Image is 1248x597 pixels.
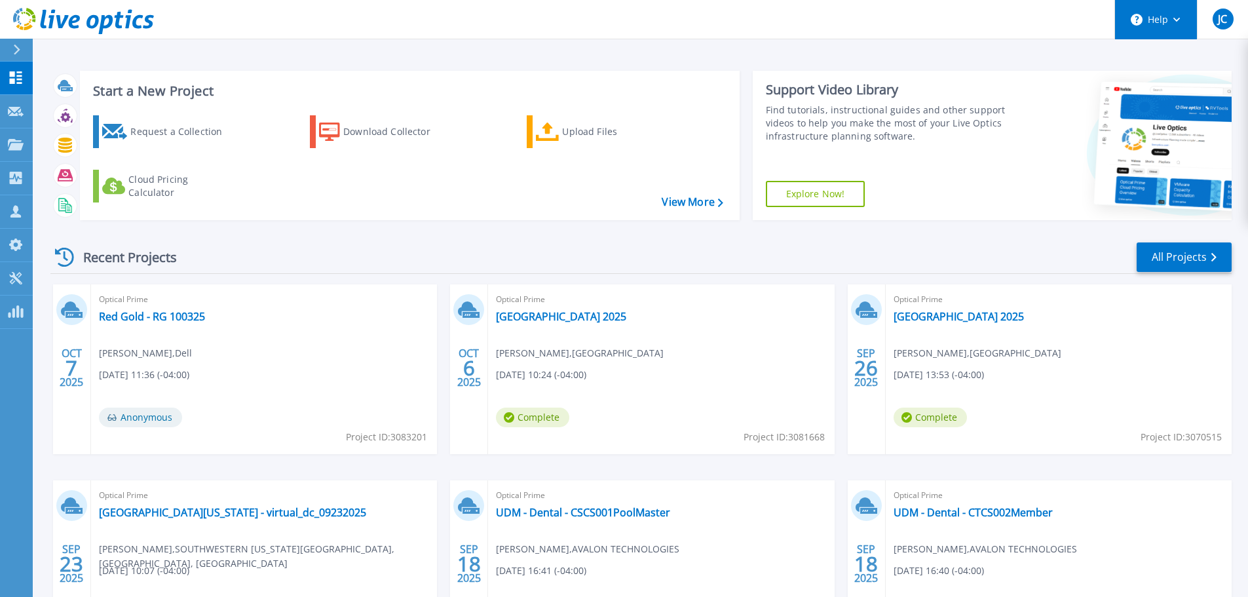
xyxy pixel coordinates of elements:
span: [DATE] 10:24 (-04:00) [496,368,586,382]
div: SEP 2025 [854,540,879,588]
span: [PERSON_NAME] , [GEOGRAPHIC_DATA] [496,346,664,360]
a: UDM - Dental - CSCS001PoolMaster [496,506,670,519]
a: Request a Collection [93,115,239,148]
span: Project ID: 3070515 [1141,430,1222,444]
span: [PERSON_NAME] , AVALON TECHNOLOGIES [496,542,679,556]
a: Cloud Pricing Calculator [93,170,239,202]
span: 26 [854,362,878,374]
a: UDM - Dental - CTCS002Member [894,506,1053,519]
span: [PERSON_NAME] , [GEOGRAPHIC_DATA] [894,346,1061,360]
span: 7 [66,362,77,374]
div: SEP 2025 [59,540,84,588]
a: Download Collector [310,115,456,148]
div: Find tutorials, instructional guides and other support videos to help you make the most of your L... [766,104,1010,143]
span: Optical Prime [496,292,826,307]
div: SEP 2025 [457,540,482,588]
span: Optical Prime [496,488,826,503]
div: Recent Projects [50,241,195,273]
a: Red Gold - RG 100325 [99,310,205,323]
span: Complete [496,408,569,427]
span: Optical Prime [99,488,429,503]
div: OCT 2025 [59,344,84,392]
span: Project ID: 3083201 [346,430,427,444]
div: SEP 2025 [854,344,879,392]
a: [GEOGRAPHIC_DATA] 2025 [894,310,1024,323]
span: Optical Prime [894,488,1224,503]
span: JC [1218,14,1227,24]
div: Request a Collection [130,119,235,145]
span: 18 [854,558,878,569]
span: [DATE] 16:41 (-04:00) [496,564,586,578]
a: [GEOGRAPHIC_DATA][US_STATE] - virtual_dc_09232025 [99,506,366,519]
span: [DATE] 11:36 (-04:00) [99,368,189,382]
div: Support Video Library [766,81,1010,98]
div: Cloud Pricing Calculator [128,173,233,199]
a: [GEOGRAPHIC_DATA] 2025 [496,310,626,323]
span: Anonymous [99,408,182,427]
span: 6 [463,362,475,374]
div: Download Collector [343,119,448,145]
span: Optical Prime [99,292,429,307]
a: Upload Files [527,115,673,148]
span: [DATE] 13:53 (-04:00) [894,368,984,382]
span: [DATE] 16:40 (-04:00) [894,564,984,578]
div: OCT 2025 [457,344,482,392]
a: All Projects [1137,242,1232,272]
span: 23 [60,558,83,569]
span: [PERSON_NAME] , SOUTHWESTERN [US_STATE][GEOGRAPHIC_DATA], [GEOGRAPHIC_DATA], [GEOGRAPHIC_DATA] [99,542,437,571]
span: Project ID: 3081668 [744,430,825,444]
a: View More [662,196,723,208]
a: Explore Now! [766,181,865,207]
span: [PERSON_NAME] , AVALON TECHNOLOGIES [894,542,1077,556]
span: Complete [894,408,967,427]
span: 18 [457,558,481,569]
h3: Start a New Project [93,84,723,98]
span: [DATE] 10:07 (-04:00) [99,564,189,578]
div: Upload Files [562,119,667,145]
span: [PERSON_NAME] , Dell [99,346,192,360]
span: Optical Prime [894,292,1224,307]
